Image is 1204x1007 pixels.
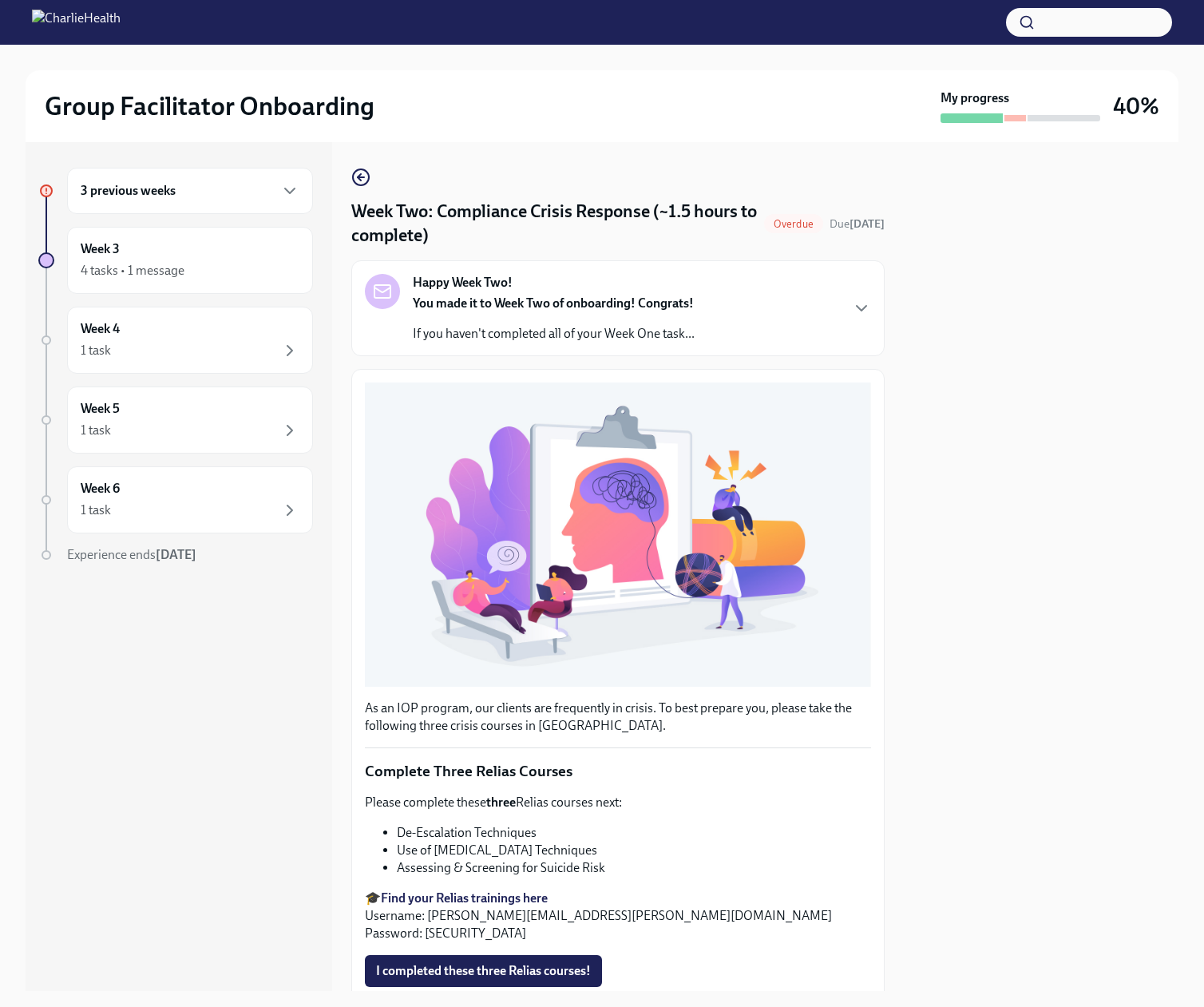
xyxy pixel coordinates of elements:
span: I completed these three Relias courses! [376,963,591,979]
h6: 3 previous weeks [81,182,176,200]
span: September 29th, 2025 08:00 [830,216,885,232]
div: 1 task [81,342,111,359]
div: 4 tasks • 1 message [81,262,184,280]
h6: Week 4 [81,320,120,338]
h6: Week 3 [81,240,120,258]
strong: You made it to Week Two of onboarding! Congrats! [413,295,694,311]
h6: Week 5 [81,400,120,418]
div: 1 task [81,502,111,519]
a: Week 34 tasks • 1 message [38,227,313,294]
div: 3 previous weeks [67,168,313,214]
strong: [DATE] [156,547,196,562]
a: Week 41 task [38,307,313,374]
strong: My progress [941,89,1009,107]
span: Experience ends [67,547,196,562]
p: As an IOP program, our clients are frequently in crisis. To best prepare you, please take the fol... [365,700,871,735]
button: I completed these three Relias courses! [365,955,602,987]
a: Find your Relias trainings here [381,890,548,906]
a: Week 51 task [38,387,313,454]
img: CharlieHealth [32,10,121,35]
h3: 40% [1113,92,1159,121]
strong: [DATE] [850,217,885,231]
p: If you haven't completed all of your Week One task... [413,325,695,343]
a: Week 61 task [38,466,313,533]
h2: Group Facilitator Onboarding [45,90,374,122]
li: Use of [MEDICAL_DATA] Techniques [397,842,871,859]
div: 1 task [81,422,111,439]
li: Assessing & Screening for Suicide Risk [397,859,871,877]
li: De-Escalation Techniques [397,824,871,842]
p: 🎓 Username: [PERSON_NAME][EMAIL_ADDRESS][PERSON_NAME][DOMAIN_NAME] Password: [SECURITY_DATA] [365,890,871,942]
p: Please complete these Relias courses next: [365,794,871,811]
span: Overdue [764,218,823,230]
h4: Week Two: Compliance Crisis Response (~1.5 hours to complete) [351,200,758,248]
h6: Week 6 [81,480,120,498]
p: Complete Three Relias Courses [365,761,871,782]
span: Due [830,217,885,231]
strong: three [486,795,516,810]
strong: Happy Week Two! [413,274,513,291]
button: Zoom image [365,383,871,686]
